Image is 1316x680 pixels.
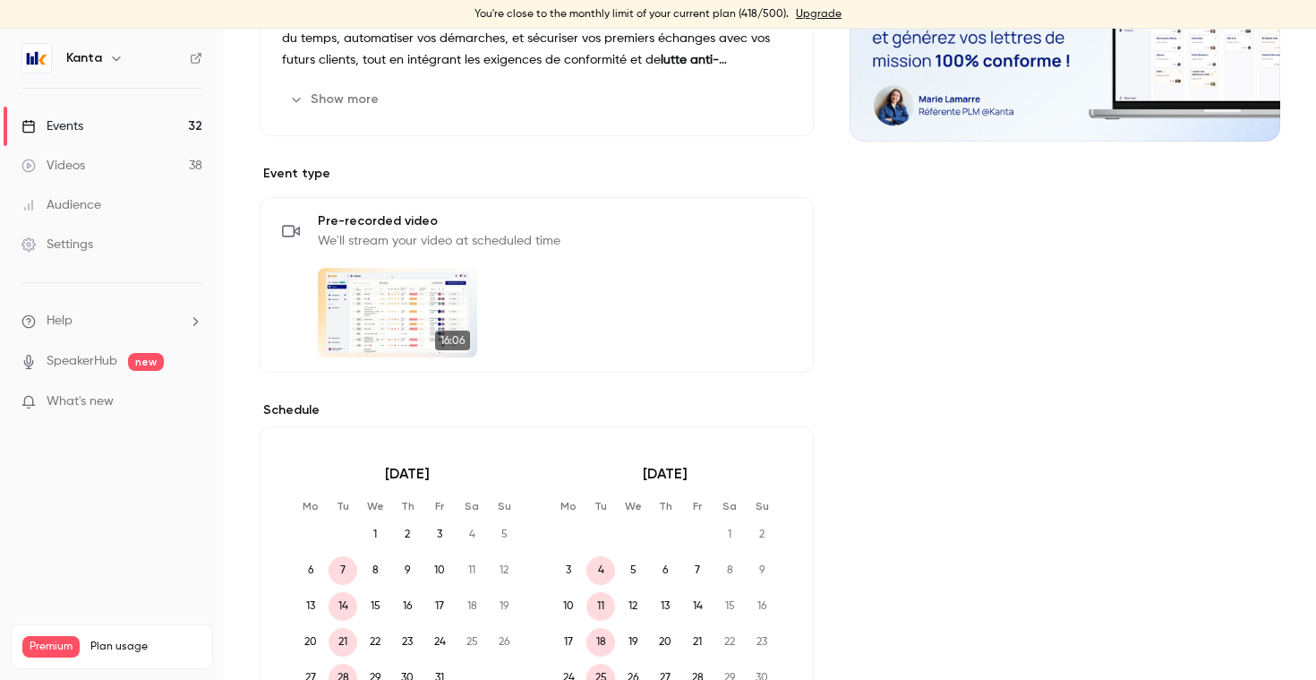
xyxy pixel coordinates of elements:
p: Mo [554,499,583,513]
span: 21 [683,628,712,657]
p: Schedule [260,401,814,419]
span: 22 [715,628,744,657]
span: 1 [715,521,744,549]
p: Tu [329,499,357,513]
p: Th [651,499,679,513]
span: 16 [393,592,422,621]
span: 4 [457,521,486,549]
span: 26 [490,628,518,657]
span: new [128,353,164,371]
span: 15 [361,592,389,621]
span: 20 [296,628,325,657]
span: 8 [361,556,389,585]
p: Fr [683,499,712,513]
span: 22 [361,628,389,657]
p: We [361,499,389,513]
p: [DATE] [296,463,518,485]
span: 6 [651,556,679,585]
p: Tu [586,499,615,513]
div: Audience [21,196,101,214]
span: 20 [651,628,679,657]
span: 4 [586,556,615,585]
span: 25 [457,628,486,657]
p: Fr [425,499,454,513]
span: We'll stream your video at scheduled time [318,232,560,250]
span: 13 [651,592,679,621]
p: Sa [457,499,486,513]
span: 19 [490,592,518,621]
p: Mo [296,499,325,513]
span: 14 [683,592,712,621]
span: 9 [748,556,776,585]
span: Plan usage [90,640,201,654]
iframe: Noticeable Trigger [181,394,202,410]
p: Su [748,499,776,513]
h6: Kanta [66,49,102,67]
span: 6 [296,556,325,585]
span: 18 [586,628,615,657]
span: 7 [329,556,357,585]
span: 9 [393,556,422,585]
p: Sa [715,499,744,513]
span: 3 [425,521,454,549]
span: 7 [683,556,712,585]
span: 5 [619,556,647,585]
span: 12 [619,592,647,621]
span: 2 [748,521,776,549]
span: 23 [393,628,422,657]
p: Su [490,499,518,513]
div: Videos [21,157,85,175]
span: 2 [393,521,422,549]
img: Kanta [22,44,51,73]
div: Settings [21,236,93,254]
span: 17 [554,628,583,657]
a: SpeakerHub [47,352,117,371]
span: 19 [619,628,647,657]
p: Event type [260,165,814,183]
span: 5 [490,521,518,549]
span: 21 [329,628,357,657]
p: Th [393,499,422,513]
span: 24 [425,628,454,657]
span: Premium [22,636,80,658]
p: [DATE] [554,463,776,485]
li: help-dropdown-opener [21,312,202,331]
span: 11 [457,556,486,585]
span: 3 [554,556,583,585]
span: 23 [748,628,776,657]
span: Pre-recorded video [318,212,560,230]
span: 15 [715,592,744,621]
span: 10 [425,556,454,585]
span: 12 [490,556,518,585]
span: Help [47,312,73,331]
button: Show more [282,85,389,114]
span: 11 [586,592,615,621]
span: 14 [329,592,357,621]
a: Upgrade [796,7,842,22]
p: Grâce à une démonstration concrète de [PERSON_NAME], vous verrez comment gagner du temps, automat... [282,6,791,71]
span: 16 [748,592,776,621]
span: 17 [425,592,454,621]
span: 13 [296,592,325,621]
span: 8 [715,556,744,585]
span: What's new [47,392,114,411]
div: Events [21,117,83,135]
p: We [619,499,647,513]
span: 16:06 [435,331,470,350]
span: 1 [361,521,389,549]
span: 10 [554,592,583,621]
span: 18 [457,592,486,621]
